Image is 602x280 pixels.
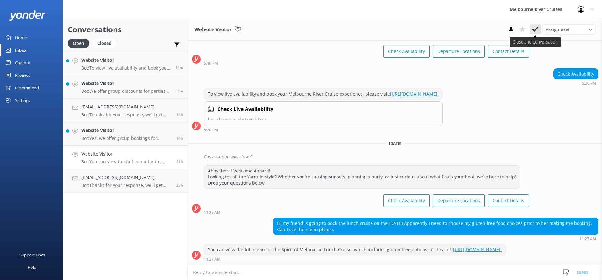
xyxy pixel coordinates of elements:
[92,40,119,46] a: Closed
[81,127,172,134] h4: Website Visitor
[204,128,443,132] div: 05:20pm 12-Aug-2025 (UTC +10:00) Australia/Sydney
[383,194,430,207] button: Check Availability
[204,244,505,255] div: You can view the full menu for the Spirit of Melbourne Lunch Cruise, which includes gluten-free o...
[176,182,183,188] span: 09:18am 13-Aug-2025 (UTC +10:00) Australia/Sydney
[15,94,30,107] div: Settings
[204,257,506,261] div: 11:27am 13-Aug-2025 (UTC +10:00) Australia/Sydney
[488,45,529,58] button: Contact Details
[81,151,172,157] h4: Website Visitor
[63,75,188,99] a: Website VisitorBot:We offer group discounts for parties of 15 or more. To check current fares and...
[204,166,520,188] div: Ahoy there! Welcome Aboard! Looking to sail the Yarra in style? Whether you're chasing sunsets, p...
[63,52,188,75] a: Website VisitorBot:To view live availability and book your Melbourne River Cruise experience, ple...
[15,69,30,82] div: Reviews
[204,151,598,162] div: Conversation was closed.
[390,91,439,97] a: [URL][DOMAIN_NAME].
[176,159,183,164] span: 11:27am 13-Aug-2025 (UTC +10:00) Australia/Sydney
[542,24,596,34] div: Assign User
[204,211,220,214] strong: 11:25 AM
[579,237,596,241] strong: 11:27 AM
[81,57,171,64] h4: Website Visitor
[81,135,172,141] p: Bot: Yes, we offer group bookings for parties of 15 or more. For more information, please visit [...
[81,103,172,110] h4: [EMAIL_ADDRESS][DOMAIN_NAME]
[192,151,598,162] div: 2025-08-12T23:10:03.842
[433,45,485,58] button: Departure Locations
[63,169,188,193] a: [EMAIL_ADDRESS][DOMAIN_NAME]Bot:Thanks for your response, we'll get back to you as soon as we can...
[63,122,188,146] a: Website VisitorBot:Yes, we offer group bookings for parties of 15 or more. For more information, ...
[553,81,598,85] div: 05:20pm 12-Aug-2025 (UTC +10:00) Australia/Sydney
[453,246,502,252] a: [URL][DOMAIN_NAME].
[68,39,89,48] div: Open
[176,135,183,141] span: 05:41pm 13-Aug-2025 (UTC +10:00) Australia/Sydney
[28,261,36,274] div: Help
[81,182,172,188] p: Bot: Thanks for your response, we'll get back to you as soon as we can during opening hours.
[433,194,485,207] button: Departure Locations
[63,99,188,122] a: [EMAIL_ADDRESS][DOMAIN_NAME]Bot:Thanks for your response, we'll get back to you as soon as we can...
[15,56,30,69] div: Chatbot
[15,31,27,44] div: Home
[208,116,439,122] p: User chooses products and dates.
[385,141,405,146] span: [DATE]
[175,65,183,70] span: 08:26am 14-Aug-2025 (UTC +10:00) Australia/Sydney
[81,159,172,165] p: Bot: You can view the full menu for the Spirit of Melbourne Lunch Cruise, which includes gluten-f...
[81,80,171,87] h4: Website Visitor
[81,65,171,71] p: Bot: To view live availability and book your Melbourne River Cruise experience, please visit: [UR...
[68,40,92,46] a: Open
[204,210,529,214] div: 11:25am 13-Aug-2025 (UTC +10:00) Australia/Sydney
[9,10,45,21] img: yonder-white-logo.png
[273,236,598,241] div: 11:27am 13-Aug-2025 (UTC +10:00) Australia/Sydney
[63,146,188,169] a: Website VisitorBot:You can view the full menu for the Spirit of Melbourne Lunch Cruise, which inc...
[582,82,596,85] strong: 5:20 PM
[204,61,218,65] strong: 5:19 PM
[204,89,442,99] div: To view live availability and book your Melbourne River Cruise experience, please visit:
[204,257,220,261] strong: 11:27 AM
[19,249,45,261] div: Support Docs
[194,26,232,34] h3: Website Visitor
[15,44,27,56] div: Inbox
[488,194,529,207] button: Contact Details
[217,105,273,114] h4: Check Live Availability
[81,174,172,181] h4: [EMAIL_ADDRESS][DOMAIN_NAME]
[546,26,570,33] span: Assign user
[81,88,171,94] p: Bot: We offer group discounts for parties of 15 or more. To check current fares and eligibility, ...
[204,128,218,132] strong: 5:20 PM
[92,39,116,48] div: Closed
[273,218,598,235] div: Hi my friend is going to book the lunch cruise on the [DATE] Apparently I need to choose my glute...
[15,82,39,94] div: Recommend
[68,24,183,35] h2: Conversations
[176,112,183,117] span: 06:34pm 13-Aug-2025 (UTC +10:00) Australia/Sydney
[383,45,430,58] button: Check Availability
[81,112,172,118] p: Bot: Thanks for your response, we'll get back to you as soon as we can during opening hours.
[204,61,529,65] div: 05:19pm 12-Aug-2025 (UTC +10:00) Australia/Sydney
[175,88,183,94] span: 07:47am 14-Aug-2025 (UTC +10:00) Australia/Sydney
[554,69,598,79] div: Check Availability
